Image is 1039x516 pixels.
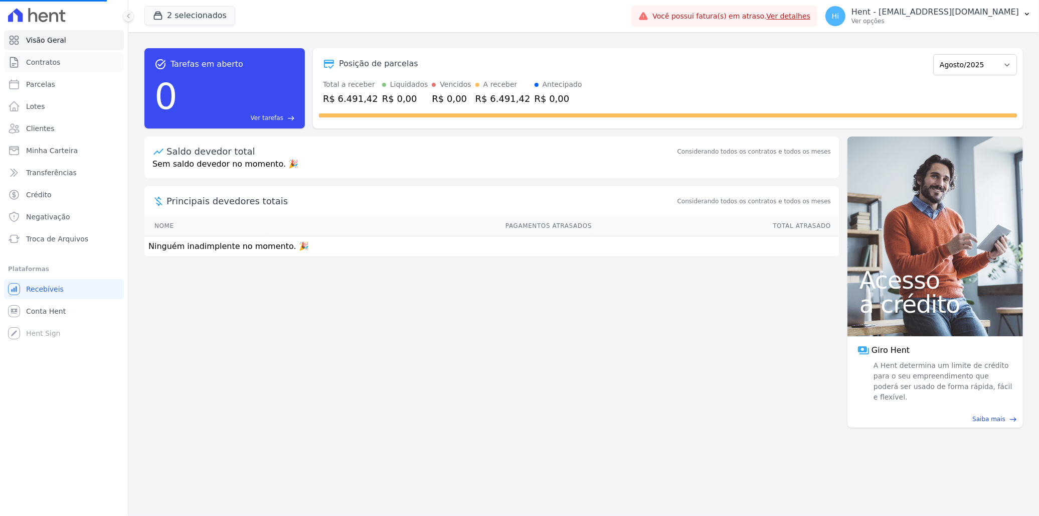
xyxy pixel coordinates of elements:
span: Conta Hent [26,306,66,316]
a: Negativação [4,207,124,227]
div: Saldo devedor total [166,145,675,158]
span: Negativação [26,212,70,222]
a: Conta Hent [4,301,124,321]
div: R$ 6.491,42 [323,92,378,105]
span: Visão Geral [26,35,66,45]
span: Transferências [26,168,77,178]
span: Acesso [859,268,1011,292]
div: R$ 6.491,42 [475,92,531,105]
span: a crédito [859,292,1011,316]
div: Antecipado [543,79,582,90]
span: Contratos [26,57,60,67]
div: Plataformas [8,263,120,275]
span: Principais devedores totais [166,194,675,208]
div: Total a receber [323,79,378,90]
span: task_alt [154,58,166,70]
a: Saiba mais east [853,415,1017,424]
button: Hi Hent - [EMAIL_ADDRESS][DOMAIN_NAME] Ver opções [817,2,1039,30]
a: Troca de Arquivos [4,229,124,249]
span: Giro Hent [872,344,910,356]
span: A Hent determina um limite de crédito para o seu empreendimento que poderá ser usado de forma ráp... [872,360,1013,403]
span: Clientes [26,123,54,134]
div: 0 [154,70,178,122]
span: Recebíveis [26,284,64,294]
span: Minha Carteira [26,146,78,156]
div: Considerando todos os contratos e todos os meses [677,147,831,156]
th: Nome [144,216,269,236]
a: Ver tarefas east [182,113,295,122]
span: Parcelas [26,79,55,89]
span: east [287,114,295,122]
a: Parcelas [4,74,124,94]
span: Lotes [26,101,45,111]
div: R$ 0,00 [535,92,582,105]
button: 2 selecionados [144,6,235,25]
div: Liquidados [390,79,428,90]
span: Você possui fatura(s) em atraso. [652,11,810,22]
span: Saiba mais [972,415,1005,424]
a: Contratos [4,52,124,72]
span: Crédito [26,190,52,200]
span: Ver tarefas [251,113,283,122]
p: Sem saldo devedor no momento. 🎉 [144,158,839,178]
div: Vencidos [440,79,471,90]
span: Tarefas em aberto [170,58,243,70]
span: Troca de Arquivos [26,234,88,244]
a: Recebíveis [4,279,124,299]
span: east [1009,416,1017,423]
a: Clientes [4,118,124,139]
span: Considerando todos os contratos e todos os meses [677,197,831,206]
th: Total Atrasado [592,216,839,236]
div: Posição de parcelas [339,58,418,70]
div: R$ 0,00 [432,92,471,105]
div: A receber [483,79,517,90]
a: Crédito [4,185,124,205]
th: Pagamentos Atrasados [269,216,593,236]
a: Minha Carteira [4,141,124,161]
a: Ver detalhes [766,12,810,20]
p: Hent - [EMAIL_ADDRESS][DOMAIN_NAME] [851,7,1019,17]
a: Transferências [4,163,124,183]
td: Ninguém inadimplente no momento. 🎉 [144,236,839,257]
a: Lotes [4,96,124,116]
a: Visão Geral [4,30,124,50]
p: Ver opções [851,17,1019,25]
span: Hi [832,13,839,20]
div: R$ 0,00 [382,92,428,105]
